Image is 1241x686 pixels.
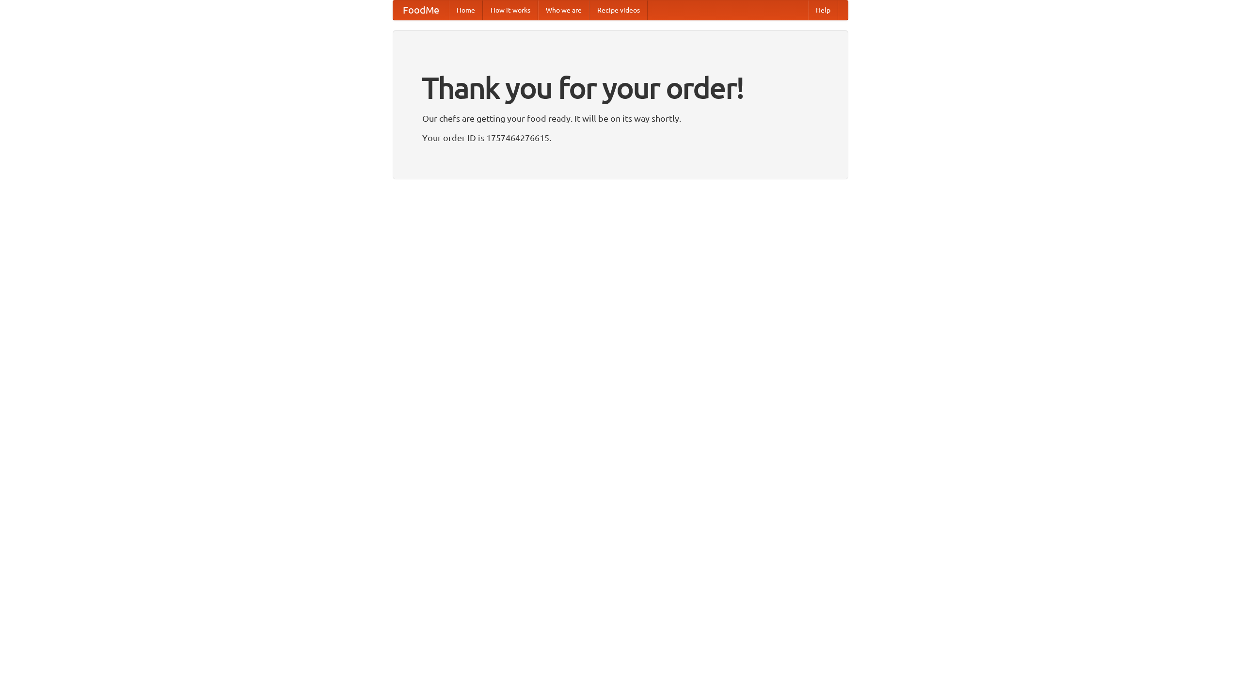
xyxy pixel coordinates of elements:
a: How it works [483,0,538,20]
h1: Thank you for your order! [422,64,819,111]
a: Recipe videos [589,0,648,20]
a: Who we are [538,0,589,20]
a: Home [449,0,483,20]
p: Our chefs are getting your food ready. It will be on its way shortly. [422,111,819,126]
a: FoodMe [393,0,449,20]
a: Help [808,0,838,20]
p: Your order ID is 1757464276615. [422,130,819,145]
